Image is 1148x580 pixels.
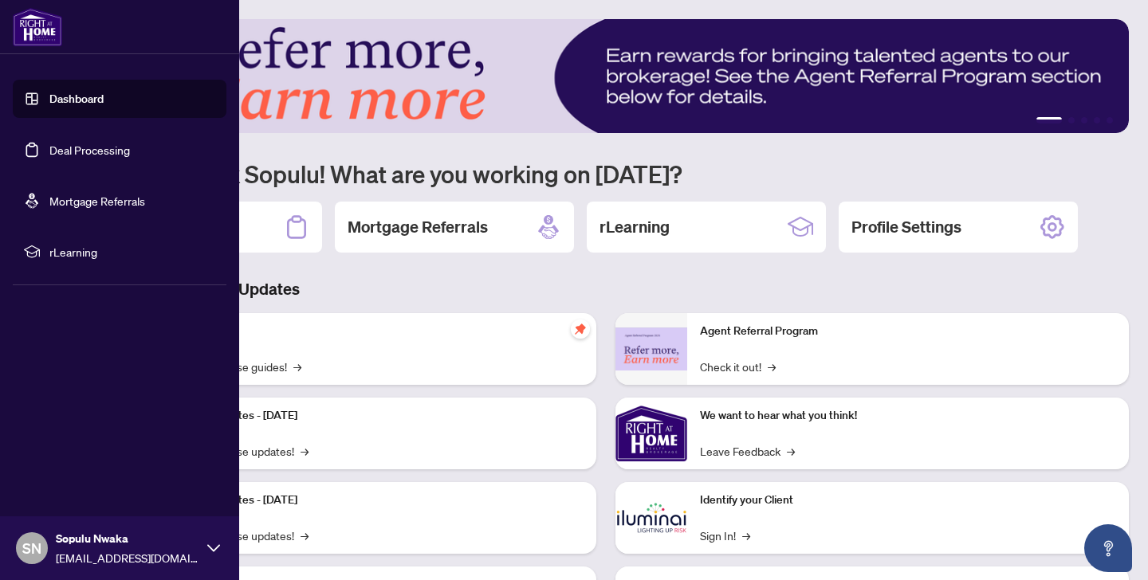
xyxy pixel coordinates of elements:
[167,323,584,340] p: Self-Help
[700,442,795,460] a: Leave Feedback→
[1084,524,1132,572] button: Open asap
[700,358,776,375] a: Check it out!→
[700,527,750,544] a: Sign In!→
[56,530,199,547] span: Sopulu Nwaka
[571,319,590,339] span: pushpin
[22,537,41,559] span: SN
[83,159,1129,189] h1: Welcome back Sopulu! What are you working on [DATE]?
[787,442,795,460] span: →
[615,482,687,554] img: Identify your Client
[83,278,1129,300] h3: Brokerage & Industry Updates
[700,407,1116,425] p: We want to hear what you think!
[700,492,1116,509] p: Identify your Client
[1094,117,1100,123] button: 4
[1081,117,1087,123] button: 3
[49,92,104,106] a: Dashboard
[293,358,301,375] span: →
[1068,117,1075,123] button: 2
[49,143,130,157] a: Deal Processing
[615,327,687,371] img: Agent Referral Program
[49,243,215,261] span: rLearning
[13,8,62,46] img: logo
[742,527,750,544] span: →
[1107,117,1113,123] button: 5
[768,358,776,375] span: →
[301,442,309,460] span: →
[1036,117,1062,123] button: 1
[700,323,1116,340] p: Agent Referral Program
[56,549,199,566] span: [EMAIL_ADDRESS][DOMAIN_NAME]
[83,19,1129,133] img: Slide 0
[167,492,584,509] p: Platform Updates - [DATE]
[301,527,309,544] span: →
[615,398,687,469] img: We want to hear what you think!
[167,407,584,425] p: Platform Updates - [DATE]
[851,216,961,238] h2: Profile Settings
[348,216,488,238] h2: Mortgage Referrals
[600,216,670,238] h2: rLearning
[49,194,145,208] a: Mortgage Referrals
